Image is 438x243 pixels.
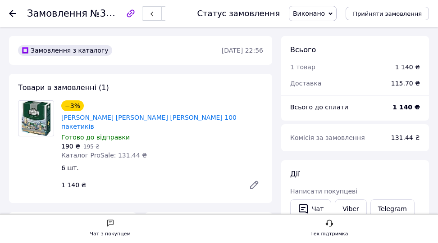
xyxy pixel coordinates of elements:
[370,199,415,218] a: Telegram
[290,170,300,178] span: Дії
[61,100,84,111] div: −3%
[83,144,100,150] span: 195 ₴
[290,103,348,111] span: Всього до сплати
[9,9,16,18] div: Повернутися назад
[18,45,112,56] div: Замовлення з каталогу
[90,229,131,238] div: Чат з покупцем
[392,103,420,111] b: 1 140 ₴
[27,8,87,19] span: Замовлення
[61,134,130,141] span: Готово до відправки
[22,101,50,136] img: Чай Ахмад Граф Грей Ahmad Earl Grey 100 пакетиків
[58,162,267,174] div: 6 шт.
[290,134,365,141] span: Комісія за замовлення
[58,179,242,191] div: 1 140 ₴
[310,229,348,238] div: Тех підтримка
[293,10,325,17] span: Виконано
[395,63,420,72] div: 1 140 ₴
[290,188,357,195] span: Написати покупцеві
[346,7,429,20] button: Прийняти замовлення
[61,114,237,130] a: [PERSON_NAME] [PERSON_NAME] [PERSON_NAME] 100 пакетиків
[222,47,263,54] time: [DATE] 22:56
[290,80,321,87] span: Доставка
[245,176,263,194] a: Редагувати
[353,10,422,17] span: Прийняти замовлення
[290,45,316,54] span: Всього
[290,199,331,218] button: Чат
[391,134,420,141] span: 131.44 ₴
[335,199,366,218] a: Viber
[197,9,280,18] div: Статус замовлення
[61,152,147,159] span: Каталог ProSale: 131.44 ₴
[386,73,425,93] div: 115.70 ₴
[290,63,315,71] span: 1 товар
[18,83,109,92] span: Товари в замовленні (1)
[61,143,80,150] span: 190 ₴
[90,8,154,19] span: №362618857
